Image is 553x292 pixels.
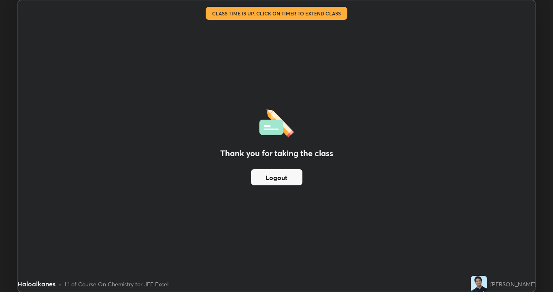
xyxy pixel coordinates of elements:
div: • [59,280,62,288]
div: L1 of Course On Chemistry for JEE Excel [65,280,168,288]
h2: Thank you for taking the class [220,147,333,159]
button: Logout [251,169,302,185]
div: [PERSON_NAME] [490,280,536,288]
div: Haloalkanes [17,279,55,289]
img: offlineFeedback.1438e8b3.svg [259,107,294,137]
img: a66c93c3f3b24783b2fbdc83a771ea14.jpg [471,276,487,292]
